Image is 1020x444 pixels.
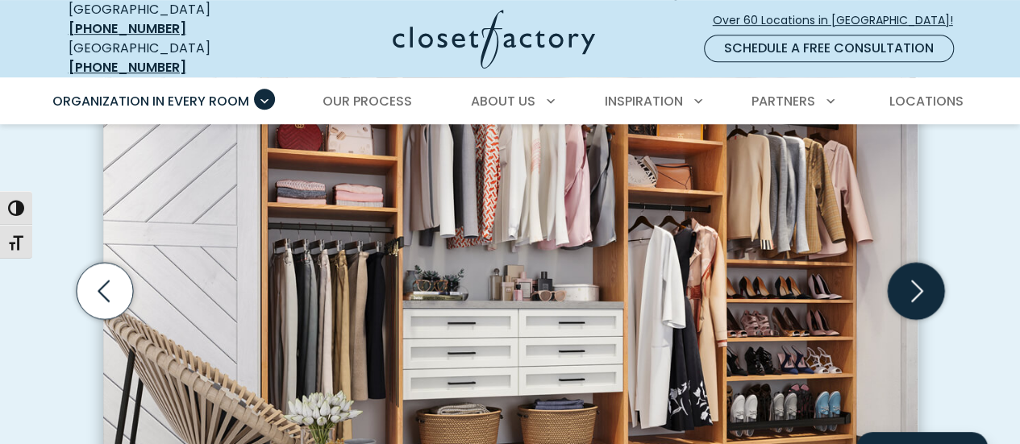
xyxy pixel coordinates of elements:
button: Next slide [881,256,951,326]
span: Organization in Every Room [52,92,249,110]
a: Over 60 Locations in [GEOGRAPHIC_DATA]! [712,6,967,35]
span: Our Process [323,92,412,110]
span: Partners [751,92,815,110]
a: [PHONE_NUMBER] [69,19,186,38]
button: Previous slide [70,256,139,326]
img: Closet Factory Logo [393,10,595,68]
div: [GEOGRAPHIC_DATA] [69,39,266,77]
span: About Us [471,92,535,110]
a: Schedule a Free Consultation [704,35,954,62]
a: [PHONE_NUMBER] [69,58,186,77]
span: Locations [889,92,963,110]
span: Over 60 Locations in [GEOGRAPHIC_DATA]! [713,12,966,29]
span: Inspiration [605,92,683,110]
nav: Primary Menu [41,79,980,124]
